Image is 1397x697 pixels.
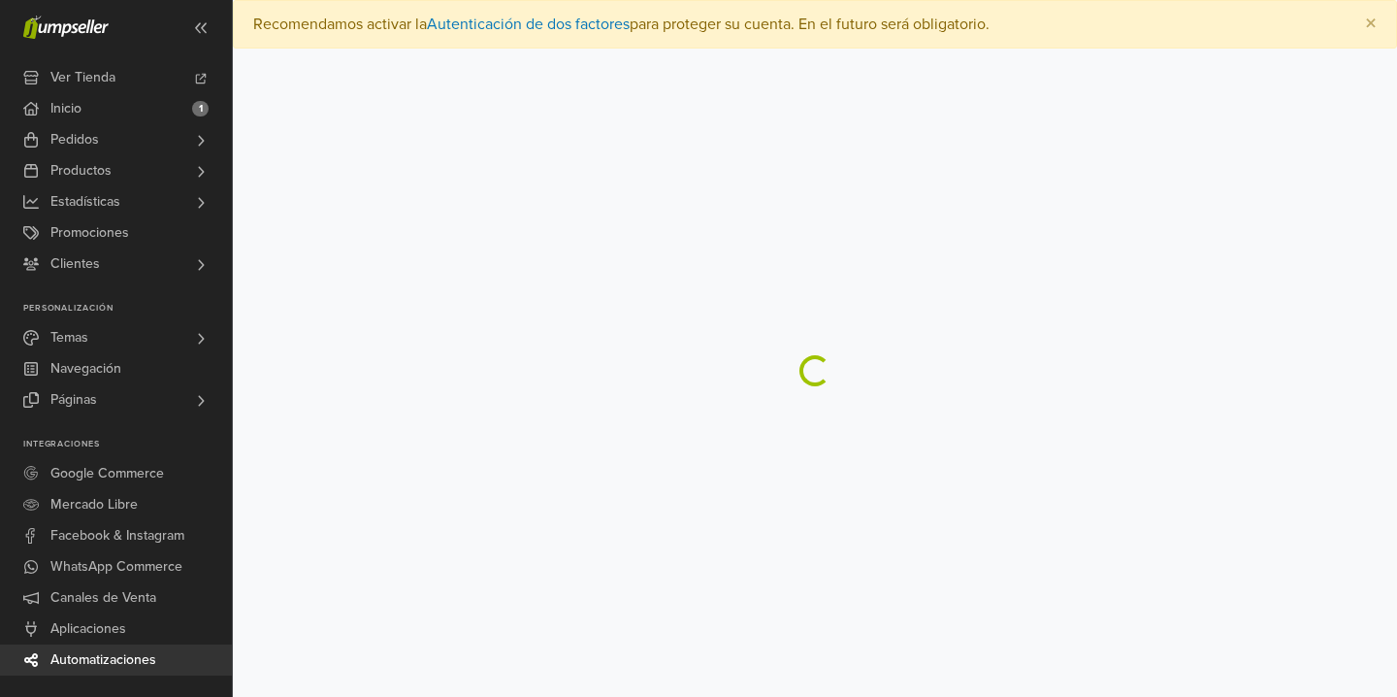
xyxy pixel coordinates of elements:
button: Close [1346,1,1396,48]
span: Mercado Libre [50,489,138,520]
span: Temas [50,322,88,353]
span: × [1365,10,1377,38]
p: Personalización [23,303,232,315]
span: Inicio [50,93,81,124]
span: Navegación [50,353,121,384]
span: Automatizaciones [50,645,156,676]
span: Promociones [50,217,129,249]
span: WhatsApp Commerce [50,551,182,582]
a: Autenticación de dos factores [427,15,630,34]
span: Canales de Venta [50,582,156,614]
span: 1 [192,101,209,116]
span: Páginas [50,384,97,415]
p: Integraciones [23,439,232,450]
span: Aplicaciones [50,614,126,645]
span: Productos [50,155,112,186]
span: Pedidos [50,124,99,155]
span: Estadísticas [50,186,120,217]
span: Clientes [50,249,100,280]
span: Ver Tienda [50,62,115,93]
span: Google Commerce [50,458,164,489]
span: Facebook & Instagram [50,520,184,551]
